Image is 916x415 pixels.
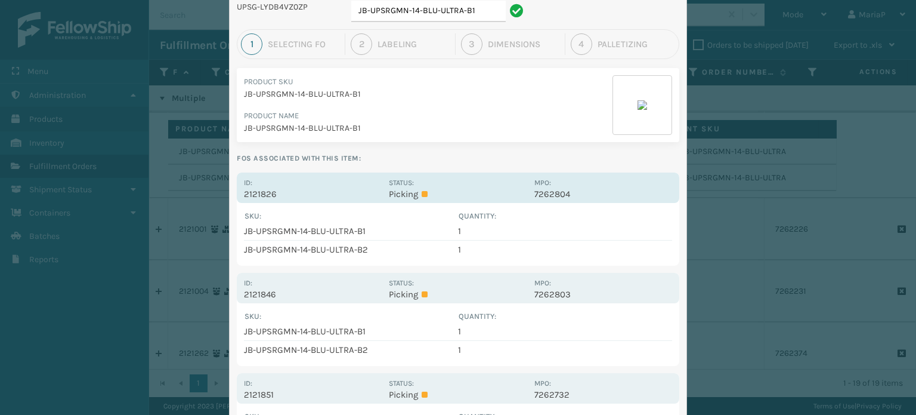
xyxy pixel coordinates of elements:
td: 1 [458,341,672,359]
p: UPSG-LYDB4VZ0ZP [237,1,337,13]
label: Id: [244,179,252,187]
div: 4 [571,33,592,55]
td: JB-UPSRGMN-14-BLU-ULTRA-B2 [244,241,458,259]
label: MPO: [534,279,551,287]
p: 2121826 [244,189,382,199]
div: 3 [461,33,482,55]
p: 7262804 [534,189,672,199]
label: Status: [389,179,414,187]
p: 7262803 [534,289,672,300]
th: SKU : [244,210,458,222]
div: Dimensions [488,39,559,50]
td: 1 [458,322,672,341]
img: 51104088640_40f294f443_o-scaled-700x700.jpg [638,100,647,110]
div: 2 [351,33,372,55]
label: Id: [244,279,252,287]
td: 1 [458,241,672,259]
label: Status: [389,379,414,388]
th: SKU : [244,311,458,322]
th: Quantity : [458,210,672,222]
label: FOs associated with this item: [237,151,679,165]
label: Product Sku [244,77,293,86]
p: Picking [389,389,527,400]
label: MPO: [534,179,551,187]
p: JB-UPSRGMN-14-BLU-ULTRA-B1 [244,88,612,100]
p: Picking [389,189,527,199]
td: JB-UPSRGMN-14-BLU-ULTRA-B1 [244,322,458,341]
p: 2121846 [244,289,382,300]
div: Palletizing [598,39,675,50]
label: Product Name [244,111,299,120]
td: JB-UPSRGMN-14-BLU-ULTRA-B2 [244,341,458,359]
label: MPO: [534,379,551,388]
td: JB-UPSRGMN-14-BLU-ULTRA-B1 [244,222,458,241]
p: 2121851 [244,389,382,400]
div: 1 [241,33,262,55]
p: JB-UPSRGMN-14-BLU-ULTRA-B1 [244,122,612,134]
p: 7262732 [534,389,672,400]
th: Quantity : [458,311,672,322]
label: Status: [389,279,414,287]
td: 1 [458,222,672,241]
div: Labeling [377,39,449,50]
label: Id: [244,379,252,388]
div: Selecting FO [268,39,339,50]
p: Picking [389,289,527,300]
